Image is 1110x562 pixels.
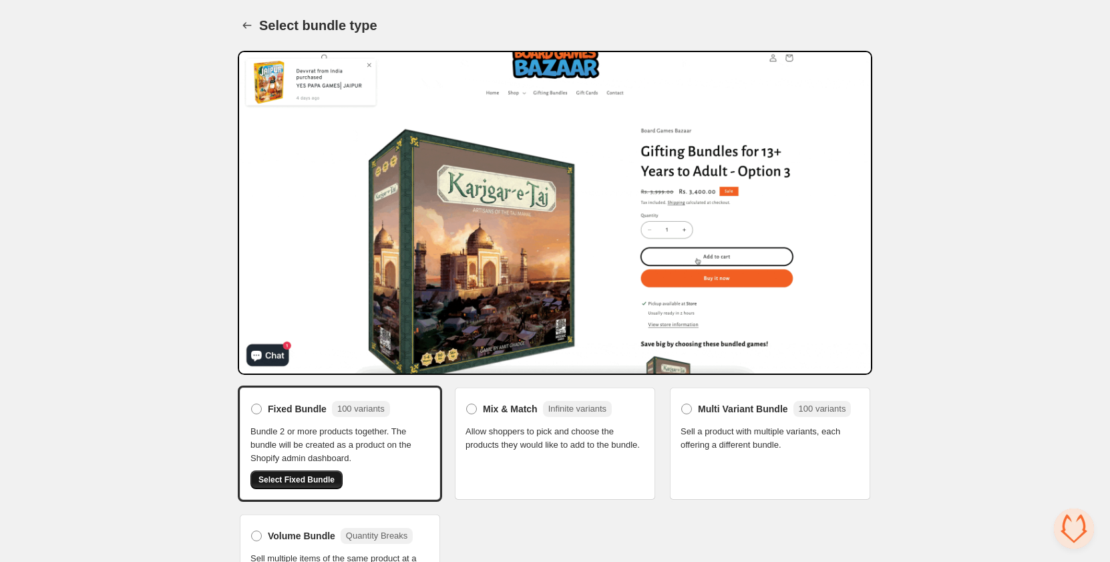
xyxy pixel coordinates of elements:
[1054,509,1094,549] div: 开放式聊天
[268,402,327,416] span: Fixed Bundle
[698,402,788,416] span: Multi Variant Bundle
[346,531,408,541] span: Quantity Breaks
[799,404,846,414] span: 100 variants
[268,529,335,543] span: Volume Bundle
[466,425,644,452] span: Allow shoppers to pick and choose the products they would like to add to the bundle.
[238,51,872,375] img: Bundle Preview
[548,404,606,414] span: Infinite variants
[483,402,538,416] span: Mix & Match
[258,474,335,485] span: Select Fixed Bundle
[250,425,429,465] span: Bundle 2 or more products together. The bundle will be created as a product on the Shopify admin ...
[337,404,385,414] span: 100 variants
[259,17,377,33] h1: Select bundle type
[250,470,343,489] button: Select Fixed Bundle
[681,425,860,452] span: Sell a product with multiple variants, each offering a different bundle.
[238,16,256,35] button: Back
